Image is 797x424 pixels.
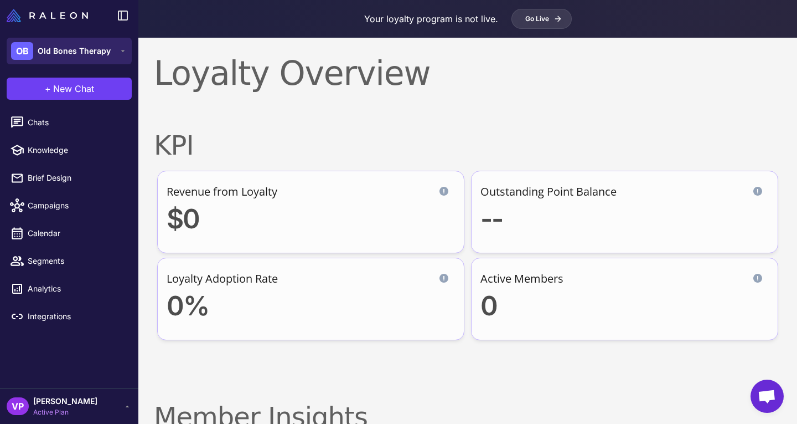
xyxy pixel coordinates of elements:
span: Chats [28,116,125,129]
span: Active Plan [33,407,97,417]
a: Analytics [4,277,134,300]
span: Brief Design [28,172,125,184]
span: Calendar [28,227,125,239]
button: +New Chat [7,78,132,100]
div: OB [11,42,33,60]
span: Old Bones Therapy [38,45,111,57]
span: Segments [28,255,125,267]
span: Go Live [525,14,549,24]
a: Campaigns [4,194,134,217]
button: OBOld Bones Therapy [7,38,132,64]
a: Chats [4,111,134,134]
span: [PERSON_NAME] [33,395,97,407]
a: Integrations [4,305,134,328]
a: Segments [4,249,134,273]
a: Calendar [4,222,134,245]
span: Analytics [28,283,125,295]
div: Revenue from Loyalty [167,184,277,199]
img: Raleon Logo [7,9,88,22]
span: 0% [167,289,208,322]
a: Brief Design [4,166,134,190]
a: Open chat [751,380,784,413]
p: Your loyalty program is not live. [364,12,498,25]
div: VP [7,397,29,415]
div: Active Members [480,271,563,286]
h2: KPI [154,129,782,162]
span: Integrations [28,310,125,323]
span: -- [480,202,502,235]
div: Loyalty Adoption Rate [167,271,278,286]
span: New Chat [53,82,94,95]
div: Outstanding Point Balance [480,184,617,199]
h1: Loyalty Overview [154,53,782,93]
span: 0 [480,289,497,322]
a: Knowledge [4,139,134,162]
span: $0 [167,202,199,235]
span: + [45,82,51,95]
span: Campaigns [28,200,125,212]
span: Knowledge [28,144,125,156]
